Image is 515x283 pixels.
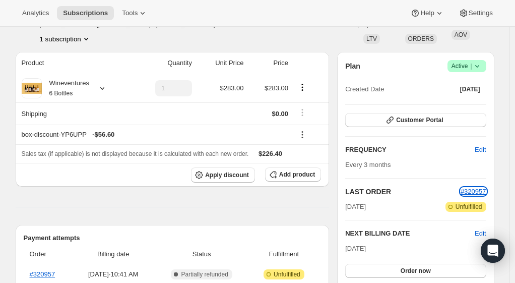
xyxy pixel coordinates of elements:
[272,110,289,118] span: $0.00
[294,107,310,118] button: Shipping actions
[454,82,486,96] button: [DATE]
[49,90,73,97] small: 6 Bottles
[345,202,366,212] span: [DATE]
[345,187,461,197] h2: LAST ORDER
[92,130,114,140] span: - $56.60
[345,161,391,168] span: Every 3 months
[195,52,247,74] th: Unit Price
[461,187,486,197] button: #320957
[22,150,249,157] span: Sales tax (if applicable) is not displayed because it is calculated with each new order.
[470,62,472,70] span: |
[16,102,131,125] th: Shipping
[63,9,108,17] span: Subscriptions
[401,267,431,275] span: Order now
[345,264,486,278] button: Order now
[157,249,247,259] span: Status
[345,145,475,155] h2: FREQUENCY
[22,9,49,17] span: Analytics
[259,150,282,157] span: $226.40
[345,61,360,71] h2: Plan
[456,203,482,211] span: Unfulfilled
[404,6,450,20] button: Help
[220,84,244,92] span: $283.00
[475,229,486,239] button: Edit
[481,239,505,263] div: Open Intercom Messenger
[42,78,89,98] div: Wineventures
[122,9,138,17] span: Tools
[131,52,195,74] th: Quantity
[345,245,366,252] span: [DATE]
[408,35,434,42] span: ORDERS
[469,9,493,17] span: Settings
[279,171,315,179] span: Add product
[455,31,467,38] span: AOV
[30,270,55,278] a: #320957
[294,82,310,93] button: Product actions
[265,84,288,92] span: $283.00
[452,61,482,71] span: Active
[420,9,434,17] span: Help
[181,270,228,278] span: Partially refunded
[247,52,292,74] th: Price
[396,116,443,124] span: Customer Portal
[116,6,154,20] button: Tools
[475,145,486,155] span: Edit
[57,6,114,20] button: Subscriptions
[40,34,91,44] button: Product actions
[460,85,480,93] span: [DATE]
[453,6,499,20] button: Settings
[76,249,151,259] span: Billing date
[253,249,315,259] span: Fulfillment
[24,243,73,265] th: Order
[366,35,377,42] span: LTV
[16,52,131,74] th: Product
[274,270,300,278] span: Unfulfilled
[16,6,55,20] button: Analytics
[76,269,151,279] span: [DATE] · 10:41 AM
[191,167,255,183] button: Apply discount
[265,167,321,182] button: Add product
[22,130,289,140] div: box-discount-YP6UPP
[345,229,475,239] h2: NEXT BILLING DATE
[205,171,249,179] span: Apply discount
[24,233,321,243] h2: Payment attempts
[345,84,384,94] span: Created Date
[461,188,486,195] a: #320957
[345,113,486,127] button: Customer Portal
[469,142,492,158] button: Edit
